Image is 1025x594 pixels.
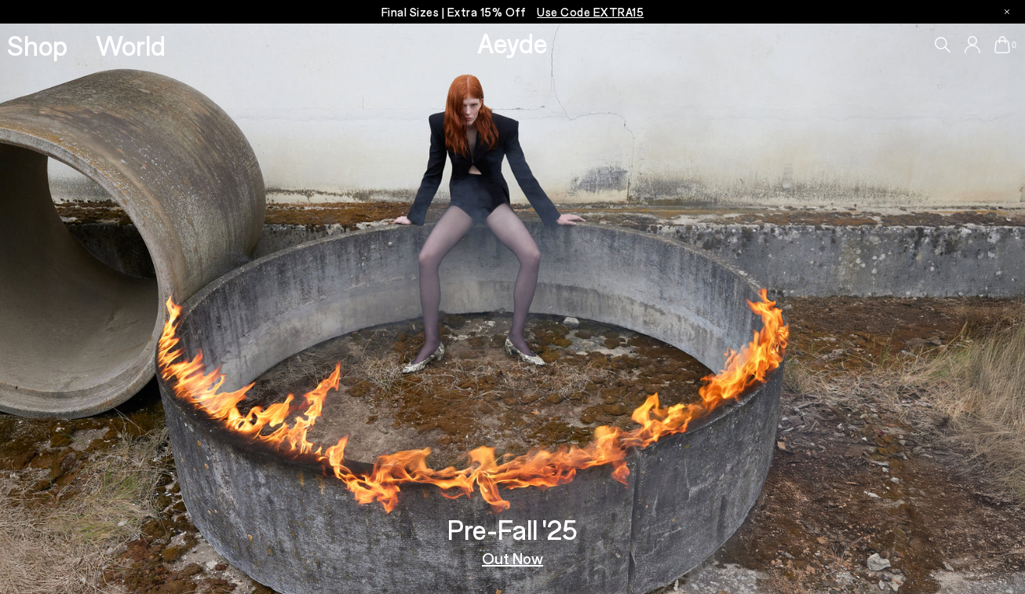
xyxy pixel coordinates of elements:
a: Shop [7,31,67,59]
span: Navigate to /collections/ss25-final-sizes [537,5,644,19]
a: Aeyde [477,26,548,59]
h3: Pre-Fall '25 [447,516,578,543]
a: World [96,31,166,59]
p: Final Sizes | Extra 15% Off [381,2,644,22]
span: 0 [1010,41,1018,49]
a: Out Now [482,550,543,566]
a: 0 [994,36,1010,53]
